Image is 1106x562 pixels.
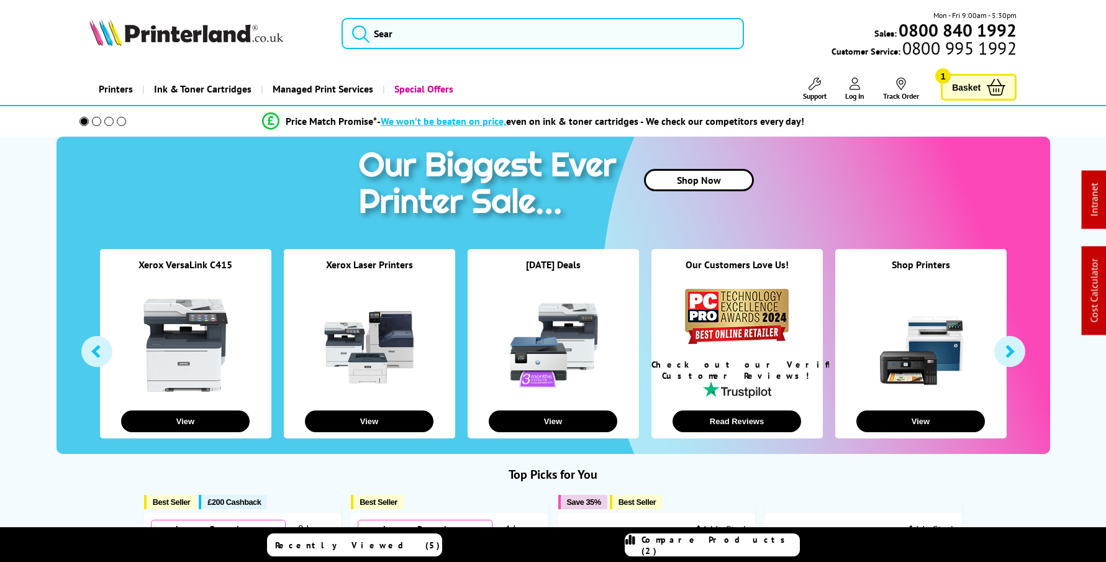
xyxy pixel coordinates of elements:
a: 0800 840 1992 [897,24,1017,36]
button: View [305,410,433,432]
a: Special Offers [383,73,463,105]
a: Log In [845,78,864,101]
a: Printers [89,73,142,105]
li: modal_Promise [63,111,1005,132]
span: Ink & Toner Cartridges [154,73,252,105]
span: Recently Viewed (5) [275,540,440,551]
span: Log In [845,91,864,101]
div: 9 In Stock [286,522,334,547]
span: 0800 995 1992 [900,42,1017,54]
div: Check out our Verified Customer Reviews! [651,359,823,381]
a: Track Order [883,78,919,101]
a: Basket 1 [941,74,1017,101]
button: View [856,410,985,432]
button: Best Seller [144,495,197,509]
span: We won’t be beaten on price, [381,115,506,127]
div: Low Running Costs [358,520,492,550]
a: Compare Products (2) [625,533,800,556]
div: 14 In Stock [690,523,748,535]
a: Xerox Laser Printers [326,258,413,271]
button: Read Reviews [673,410,801,432]
span: Basket [952,79,981,96]
a: Xerox VersaLink C415 [138,258,232,271]
span: Best Seller [619,497,656,507]
button: £200 Cashback [199,495,267,509]
div: [DATE] Deals [468,258,639,286]
div: 1 In Stock [492,522,541,547]
div: Low Running Costs [151,520,286,550]
span: Customer Service: [832,42,1017,57]
span: Sales: [874,27,897,39]
div: 1 In Stock [902,523,956,535]
span: Support [803,91,827,101]
span: 1 [935,68,951,84]
b: 0800 840 1992 [899,19,1017,42]
a: Managed Print Services [261,73,383,105]
button: Best Seller [610,495,663,509]
button: View [489,410,617,432]
span: Compare Products (2) [641,534,799,556]
input: Sear [342,18,744,49]
span: Best Seller [153,497,191,507]
img: Printerland Logo [89,19,283,46]
a: Support [803,78,827,101]
button: Save 35% [558,495,607,509]
div: - even on ink & toner cartridges - We check our competitors every day! [377,115,804,127]
span: Mon - Fri 9:00am - 5:30pm [933,9,1017,21]
a: Recently Viewed (5) [267,533,442,556]
div: Our Customers Love Us! [651,258,823,286]
a: Intranet [1088,183,1100,217]
a: Shop Now [644,169,754,191]
span: Best Seller [360,497,397,507]
span: Save 35% [567,497,601,507]
button: Best Seller [351,495,404,509]
img: printer sale [352,137,629,234]
span: Price Match Promise* [286,115,377,127]
a: Cost Calculator [1088,259,1100,323]
button: View [121,410,250,432]
div: Shop Printers [835,258,1007,286]
span: £200 Cashback [207,497,261,507]
a: Ink & Toner Cartridges [142,73,261,105]
a: Printerland Logo [89,19,326,48]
